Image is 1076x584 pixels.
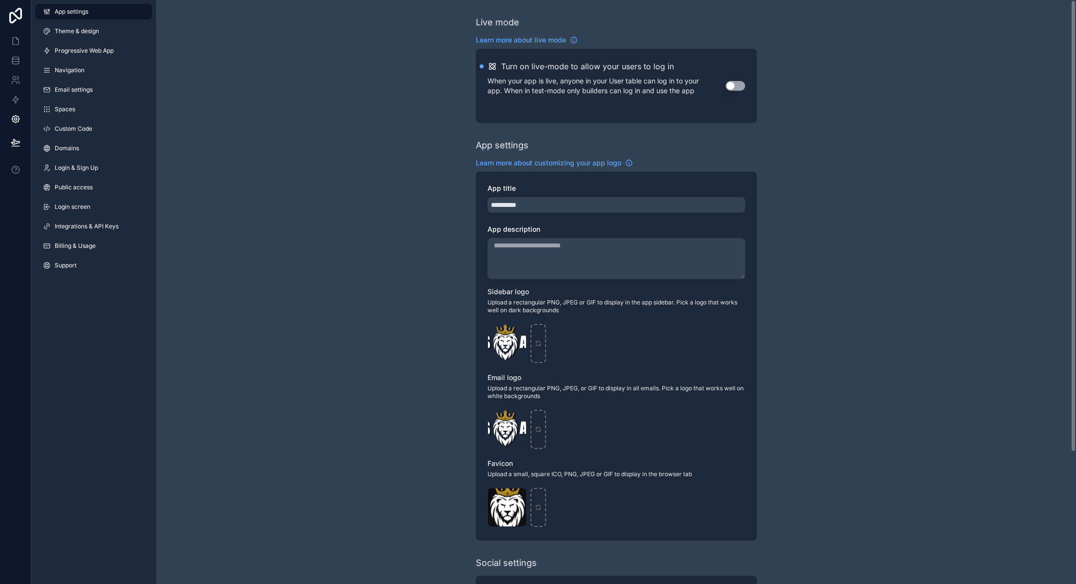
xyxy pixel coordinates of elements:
[35,160,152,176] a: Login & Sign Up
[35,82,152,98] a: Email settings
[487,299,745,314] span: Upload a rectangular PNG, JPEG or GIF to display in the app sidebar. Pick a logo that works well ...
[55,27,99,35] span: Theme & design
[35,43,152,59] a: Progressive Web App
[487,76,726,96] p: When your app is live, anyone in your User table can log in to your app. When in test-mode only b...
[487,225,540,233] span: App description
[55,262,77,269] span: Support
[55,144,79,152] span: Domains
[35,121,152,137] a: Custom Code
[476,16,519,29] div: Live mode
[35,23,152,39] a: Theme & design
[35,219,152,234] a: Integrations & API Keys
[55,66,84,74] span: Navigation
[55,8,88,16] span: App settings
[476,139,528,152] div: App settings
[55,203,90,211] span: Login screen
[55,183,93,191] span: Public access
[35,101,152,117] a: Spaces
[55,164,98,172] span: Login & Sign Up
[55,222,119,230] span: Integrations & API Keys
[55,242,96,250] span: Billing & Usage
[35,199,152,215] a: Login screen
[487,184,516,192] span: App title
[476,158,621,168] span: Learn more about customizing your app logo
[476,35,578,45] a: Learn more about live mode
[476,158,633,168] a: Learn more about customizing your app logo
[487,287,529,296] span: Sidebar logo
[487,373,521,382] span: Email logo
[55,47,114,55] span: Progressive Web App
[487,384,745,400] span: Upload a rectangular PNG, JPEG, or GIF to display in all emails. Pick a logo that works well on w...
[35,180,152,195] a: Public access
[35,141,152,156] a: Domains
[487,459,513,467] span: Favicon
[55,105,75,113] span: Spaces
[35,62,152,78] a: Navigation
[487,470,745,478] span: Upload a small, square ICO, PNG, JPEG or GIF to display in the browser tab
[476,556,537,570] div: Social settings
[35,238,152,254] a: Billing & Usage
[35,4,152,20] a: App settings
[55,86,93,94] span: Email settings
[35,258,152,273] a: Support
[55,125,92,133] span: Custom Code
[501,60,674,72] h2: Turn on live-mode to allow your users to log in
[476,35,566,45] span: Learn more about live mode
